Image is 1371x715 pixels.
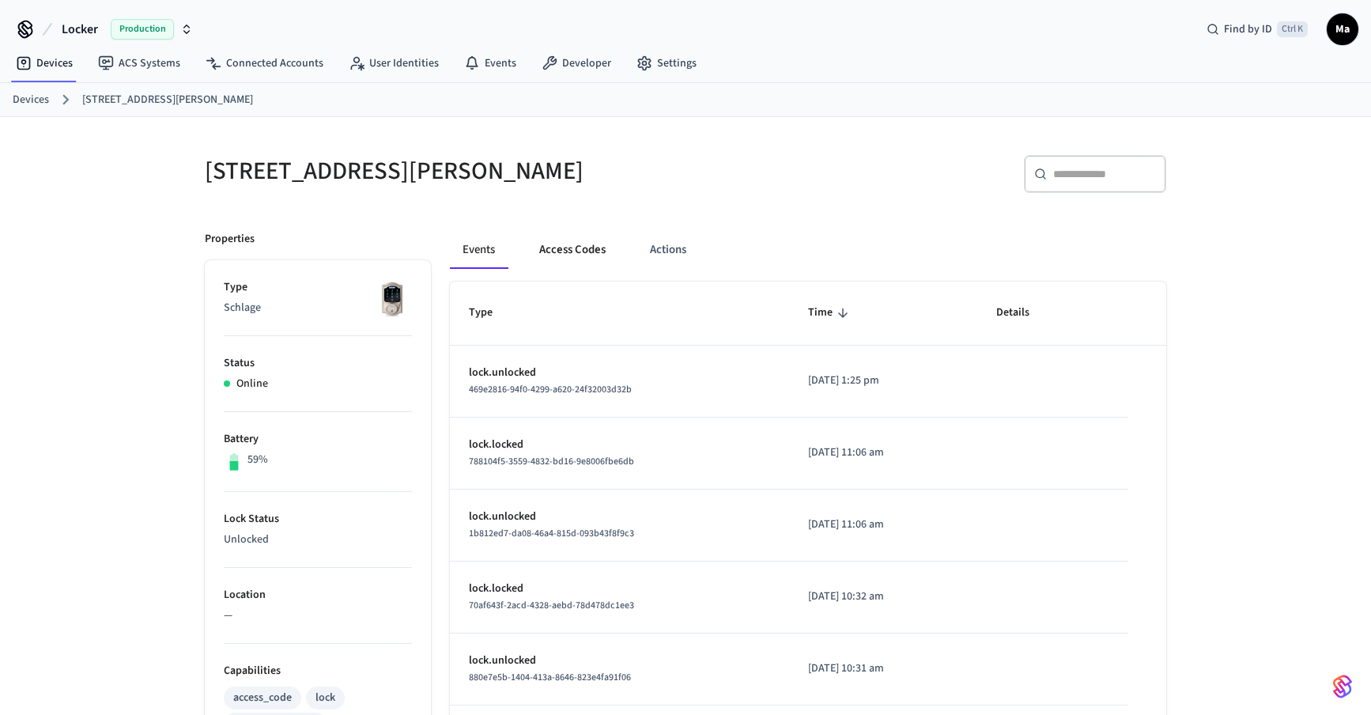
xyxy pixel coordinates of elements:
div: lock [315,690,335,706]
span: 1b812ed7-da08-46a4-815d-093b43f8f9c3 [469,527,634,540]
p: Properties [205,231,255,248]
button: Ma [1327,13,1358,45]
div: access_code [233,690,292,706]
a: Devices [3,49,85,78]
p: — [224,607,412,624]
p: Capabilities [224,663,412,679]
a: Events [451,49,529,78]
span: Ctrl K [1277,21,1308,37]
p: lock.unlocked [469,509,770,525]
p: 59% [247,452,268,468]
span: Production [111,19,174,40]
span: 788104f5-3559-4832-bd16-9e8006fbe6db [469,455,634,468]
p: Status [224,355,412,372]
a: [STREET_ADDRESS][PERSON_NAME] [82,92,253,108]
p: Unlocked [224,532,412,548]
a: Settings [624,49,709,78]
div: Find by IDCtrl K [1194,15,1320,44]
h5: [STREET_ADDRESS][PERSON_NAME] [205,155,676,187]
p: [DATE] 1:25 pm [808,373,958,389]
a: ACS Systems [85,49,193,78]
span: Time [808,301,853,325]
p: Lock Status [224,511,412,528]
span: 469e2816-94f0-4299-a620-24f32003d32b [469,383,632,396]
p: Battery [224,431,412,448]
span: Ma [1328,15,1357,44]
a: User Identities [336,49,451,78]
span: 70af643f-2acd-4328-aebd-78d478dc1ee3 [469,599,634,612]
button: Actions [637,231,699,269]
img: Schlage Sense Smart Deadbolt with Camelot Trim, Front [372,279,412,319]
p: [DATE] 10:31 am [808,660,958,677]
p: lock.locked [469,581,770,597]
p: [DATE] 11:06 am [808,445,958,461]
button: Access Codes [527,231,618,269]
button: Events [450,231,508,269]
p: [DATE] 11:06 am [808,516,958,533]
div: ant example [450,231,1166,269]
span: Type [469,301,513,325]
p: Schlage [224,300,412,316]
a: Connected Accounts [193,49,336,78]
p: lock.locked [469,437,770,453]
span: Find by ID [1224,21,1272,37]
p: Location [224,587,412,603]
p: lock.unlocked [469,653,770,669]
span: 880e7e5b-1404-413a-8646-823e4fa91f06 [469,671,631,684]
span: Details [996,301,1050,325]
a: Developer [529,49,624,78]
p: Online [236,376,268,392]
p: Type [224,279,412,296]
a: Devices [13,92,49,108]
p: [DATE] 10:32 am [808,588,958,605]
img: SeamLogoGradient.69752ec5.svg [1333,674,1352,699]
p: lock.unlocked [469,365,770,381]
span: Locker [62,20,98,39]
